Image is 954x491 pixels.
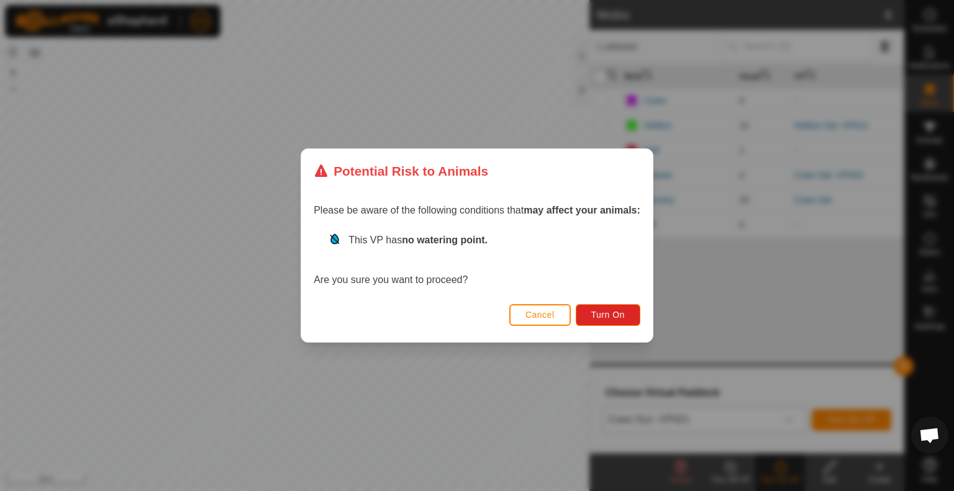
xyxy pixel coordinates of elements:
div: Potential Risk to Animals [314,161,488,181]
div: Are you sure you want to proceed? [314,233,640,287]
span: Turn On [591,310,625,320]
span: Please be aware of the following conditions that [314,205,640,215]
button: Cancel [509,304,571,326]
span: Cancel [525,310,555,320]
button: Turn On [576,304,640,326]
strong: may affect your animals: [524,205,640,215]
strong: no watering point. [402,235,488,245]
span: This VP has [348,235,488,245]
div: Open chat [911,417,948,454]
